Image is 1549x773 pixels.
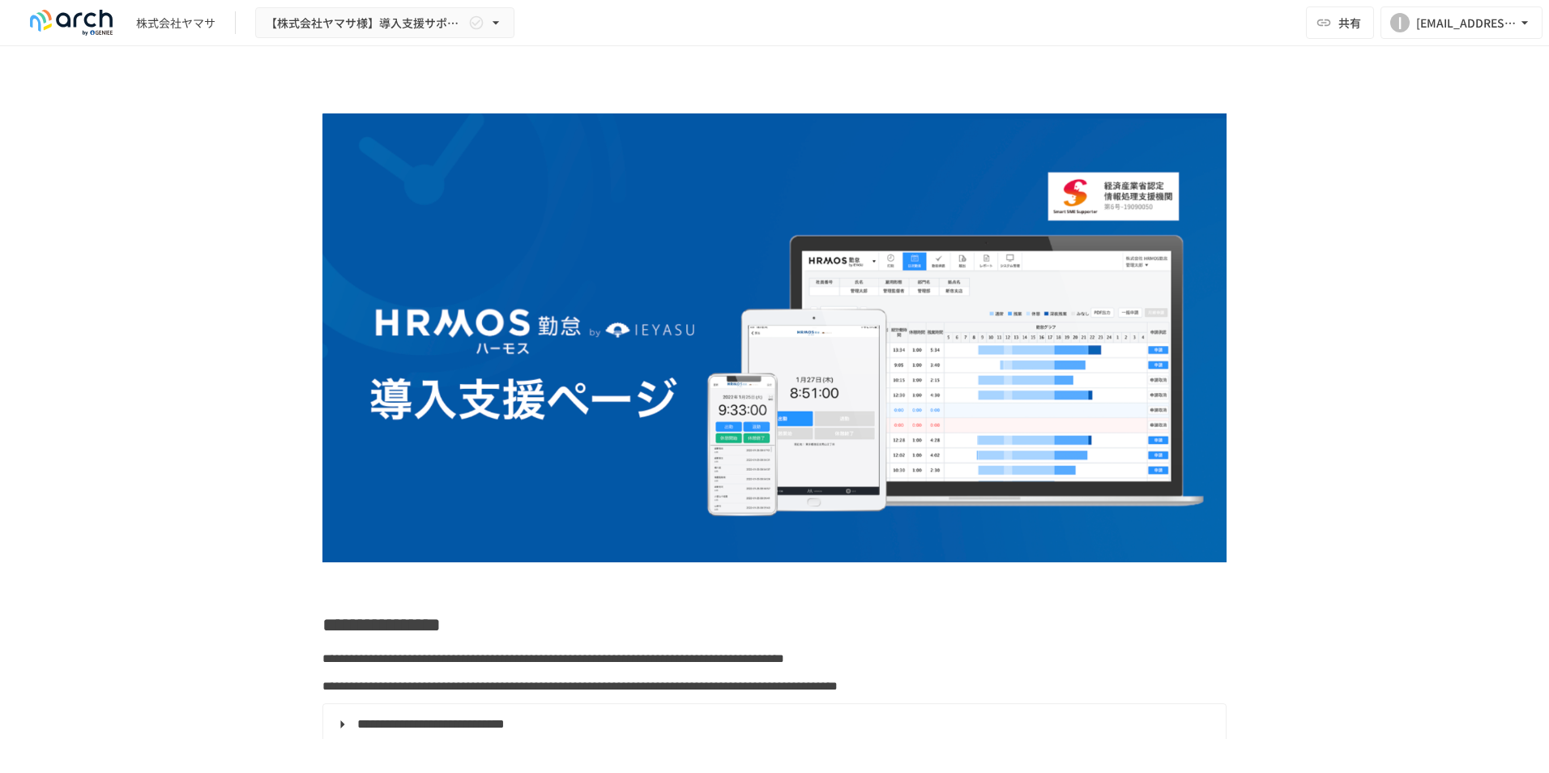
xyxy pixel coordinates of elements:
[1416,13,1517,33] div: [EMAIL_ADDRESS][DOMAIN_NAME]
[255,7,514,39] button: 【株式会社ヤマサ様】導入支援サポート
[136,15,215,32] div: 株式会社ヤマサ
[1390,13,1410,32] div: I
[266,13,465,33] span: 【株式会社ヤマサ様】導入支援サポート
[322,113,1227,562] img: l0mbyLEhUrASHL3jmzuuxFt4qdie8HDrPVHkIveOjLi
[1338,14,1361,32] span: 共有
[1380,6,1543,39] button: I[EMAIL_ADDRESS][DOMAIN_NAME]
[1306,6,1374,39] button: 共有
[19,10,123,36] img: logo-default@2x-9cf2c760.svg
